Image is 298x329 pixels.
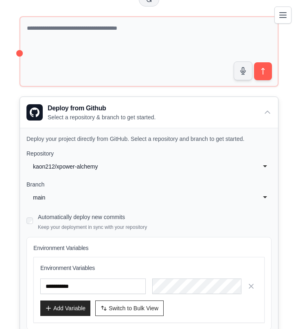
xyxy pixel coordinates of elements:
label: Branch [26,180,272,189]
div: main [33,193,249,202]
p: Keep your deployment in sync with your repository [38,224,147,230]
button: Add Variable [40,300,90,316]
p: Select a repository & branch to get started. [48,113,156,121]
span: Switch to Bulk View [109,304,158,312]
button: Toggle navigation [274,7,291,24]
iframe: Chat Widget [257,290,298,329]
label: Repository [26,149,272,158]
h3: Deploy from Github [48,103,156,113]
label: Automatically deploy new commits [38,214,125,220]
h4: Environment Variables [33,244,265,252]
h3: Environment Variables [40,264,258,272]
p: Deploy your project directly from GitHub. Select a repository and branch to get started. [26,135,272,143]
div: kaon212/xpower-alchemy [33,162,249,171]
button: Switch to Bulk View [95,300,164,316]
